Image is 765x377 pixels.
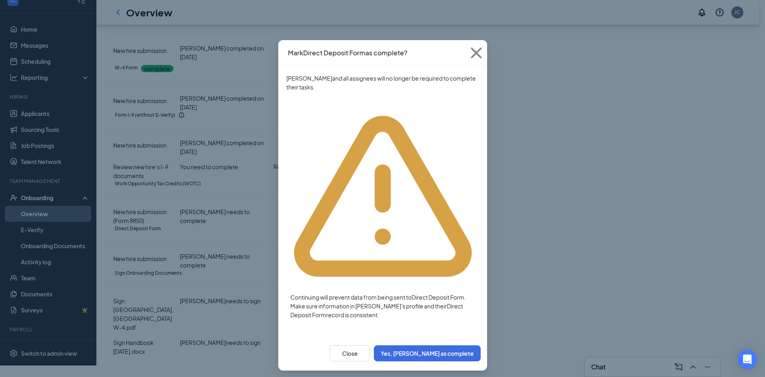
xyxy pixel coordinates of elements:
[290,294,466,318] span: Continuing will prevent data from being sent to Direct Deposit Form . Make sure information in an...
[374,345,481,361] button: Yes, [PERSON_NAME] as complete
[286,100,479,293] svg: Warning
[465,42,487,64] svg: Cross
[738,350,757,369] div: Open Intercom Messenger
[330,345,370,361] button: Close
[355,302,423,310] span: [PERSON_NAME] 's profile
[286,75,476,91] span: [PERSON_NAME] and all assignees will no longer be required to complete their tasks.
[355,302,423,310] button: [PERSON_NAME]'s profile
[288,49,407,57] h4: Mark Direct Deposit Form as complete?
[465,40,487,66] button: Close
